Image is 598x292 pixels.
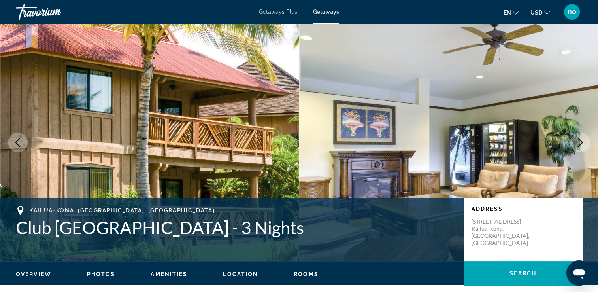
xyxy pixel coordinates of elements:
button: Rooms [294,271,319,278]
button: Change currency [530,7,550,18]
a: Getaways Plus [259,9,297,15]
button: Change language [504,7,519,18]
iframe: Button to launch messaging window [566,260,592,286]
button: Amenities [151,271,187,278]
p: Address [472,206,574,212]
span: en [504,9,511,16]
span: Search [509,270,536,277]
button: Overview [16,271,51,278]
span: Overview [16,271,51,277]
span: USD [530,9,542,16]
button: Next image [570,133,590,152]
span: Location [223,271,258,277]
button: Search [464,261,582,286]
button: User Menu [562,4,582,20]
a: Travorium [16,2,95,22]
h1: Club [GEOGRAPHIC_DATA] - 3 Nights [16,217,456,238]
span: Photos [87,271,115,277]
button: Previous image [8,133,28,152]
a: Getaways [313,9,339,15]
span: no [568,8,576,16]
button: Location [223,271,258,278]
span: Rooms [294,271,319,277]
button: Photos [87,271,115,278]
p: [STREET_ADDRESS] Kailua-Kona, [GEOGRAPHIC_DATA], [GEOGRAPHIC_DATA] [472,218,535,246]
span: Kailua-Kona, [GEOGRAPHIC_DATA], [GEOGRAPHIC_DATA] [29,207,215,214]
span: Amenities [151,271,187,277]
